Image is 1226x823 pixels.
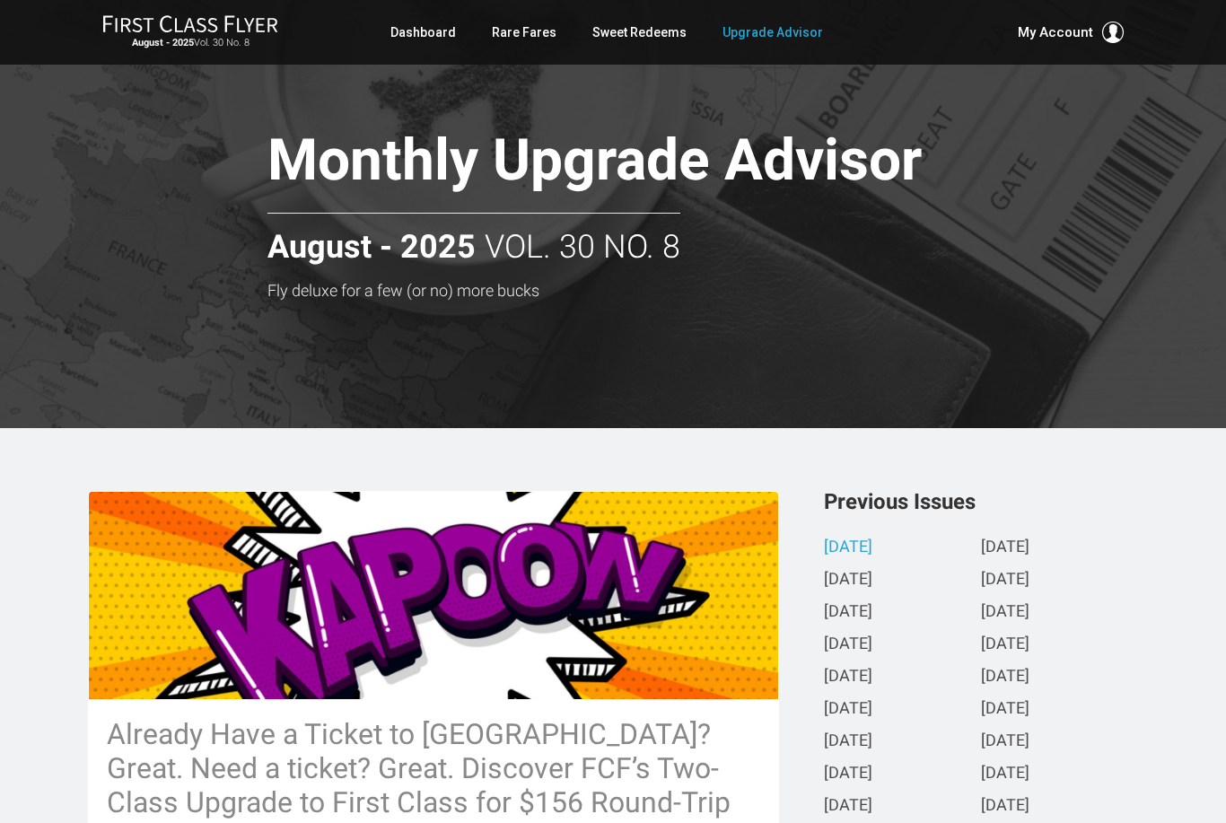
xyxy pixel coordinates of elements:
[824,538,872,557] a: [DATE]
[267,230,476,266] strong: August - 2025
[824,603,872,622] a: [DATE]
[592,16,687,48] a: Sweet Redeems
[824,668,872,687] a: [DATE]
[390,16,456,48] a: Dashboard
[981,765,1029,784] a: [DATE]
[981,603,1029,622] a: [DATE]
[824,635,872,654] a: [DATE]
[492,16,556,48] a: Rare Fares
[981,571,1029,590] a: [DATE]
[981,668,1029,687] a: [DATE]
[981,538,1029,557] a: [DATE]
[1018,22,1124,43] button: My Account
[824,700,872,719] a: [DATE]
[981,732,1029,751] a: [DATE]
[102,14,278,50] a: First Class FlyerAugust - 2025Vol. 30 No. 8
[824,571,872,590] a: [DATE]
[267,282,1048,300] h3: Fly deluxe for a few (or no) more bucks
[981,635,1029,654] a: [DATE]
[102,37,278,49] small: Vol. 30 No. 8
[132,37,194,48] strong: August - 2025
[824,491,1138,512] h3: Previous Issues
[824,797,872,816] a: [DATE]
[267,129,1048,198] h1: Monthly Upgrade Advisor
[267,213,680,266] h2: Vol. 30 No. 8
[981,700,1029,719] a: [DATE]
[981,797,1029,816] a: [DATE]
[824,732,872,751] a: [DATE]
[824,765,872,784] a: [DATE]
[102,14,278,33] img: First Class Flyer
[722,16,823,48] a: Upgrade Advisor
[107,717,760,819] h3: Already Have a Ticket to [GEOGRAPHIC_DATA]? Great. Need a ticket? Great. Discover FCF’s Two-Class...
[1018,22,1093,43] span: My Account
